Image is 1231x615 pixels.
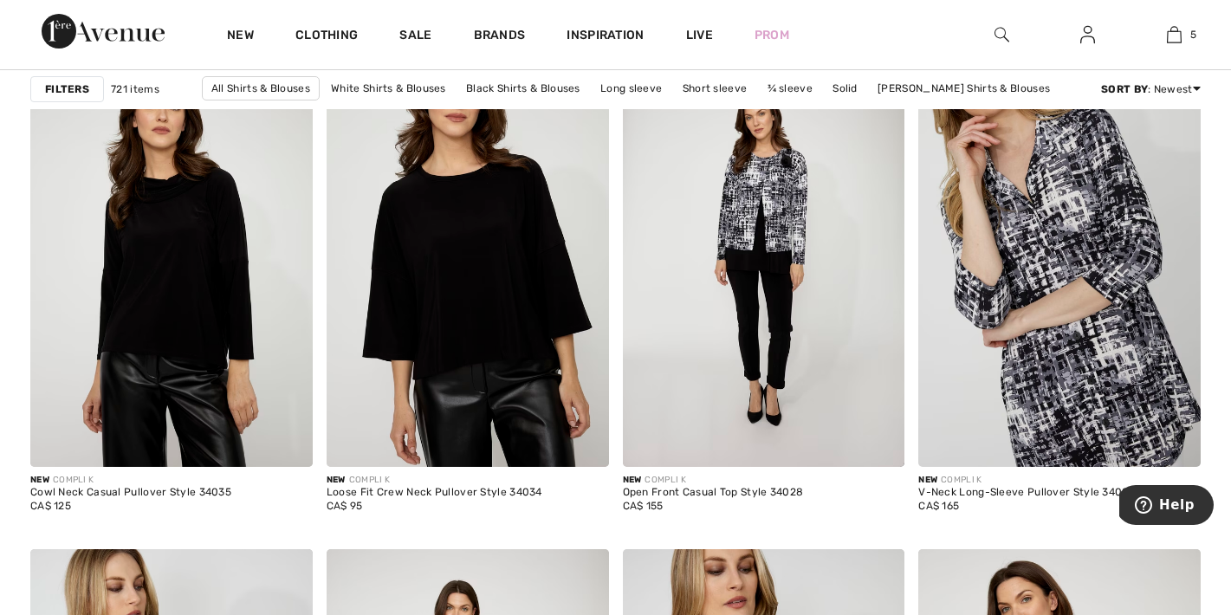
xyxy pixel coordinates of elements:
span: New [918,475,937,485]
a: Black Shirts & Blouses [457,77,589,100]
span: 721 items [111,81,159,97]
img: Loose Fit Crew Neck Pullover Style 34034. Black [327,43,609,467]
strong: Sort By [1101,83,1148,95]
img: Cowl Neck Casual Pullover Style 34035. Black [30,43,313,467]
img: plus_v2.svg [1167,433,1182,449]
div: COMPLI K [918,474,1134,487]
a: [PERSON_NAME] & Blouses [552,100,709,123]
div: COMPLI K [327,474,542,487]
a: 5 [1132,24,1216,45]
span: CA$ 95 [327,500,363,512]
span: New [30,475,49,485]
img: My Bag [1167,24,1182,45]
a: Long sleeve [592,77,671,100]
a: ¾ sleeve [759,77,821,100]
a: Short sleeve [674,77,756,100]
img: My Info [1080,24,1095,45]
div: COMPLI K [30,474,231,487]
a: Solid [824,77,866,100]
div: V-Neck Long-Sleeve Pullover Style 34027 [918,487,1134,499]
span: Inspiration [567,28,644,46]
img: Open Front Casual Top Style 34028. As sample [623,43,905,467]
a: Sign In [1066,24,1109,46]
a: Prom [755,26,789,44]
a: All Shirts & Blouses [202,76,320,100]
div: : Newest [1101,81,1201,97]
div: Open Front Casual Top Style 34028 [623,487,804,499]
a: V-Neck Long-Sleeve Pullover Style 34027. As sample [918,43,1201,467]
a: New [227,28,254,46]
span: CA$ 125 [30,500,71,512]
div: COMPLI K [623,474,804,487]
span: New [327,475,346,485]
a: Live [686,26,713,44]
span: CA$ 165 [918,500,959,512]
span: New [623,475,642,485]
img: search the website [995,24,1009,45]
a: Clothing [295,28,358,46]
a: White Shirts & Blouses [322,77,455,100]
div: Cowl Neck Casual Pullover Style 34035 [30,487,231,499]
iframe: Opens a widget where you can find more information [1119,485,1214,528]
img: 1ère Avenue [42,14,165,49]
a: [PERSON_NAME] Shirts & Blouses [869,77,1059,100]
a: Brands [474,28,526,46]
div: Loose Fit Crew Neck Pullover Style 34034 [327,487,542,499]
span: 5 [1190,27,1196,42]
a: Sale [399,28,431,46]
strong: Filters [45,81,89,97]
span: CA$ 155 [623,500,664,512]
